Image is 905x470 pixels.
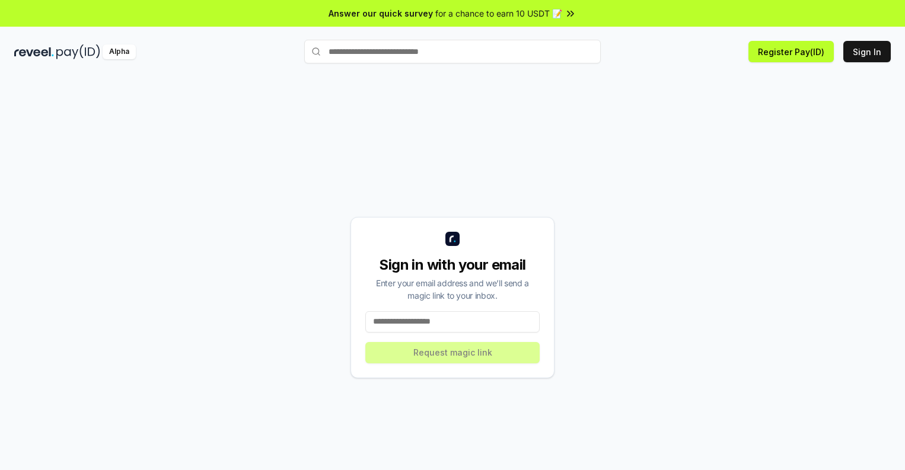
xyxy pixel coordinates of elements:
img: pay_id [56,44,100,59]
div: Enter your email address and we’ll send a magic link to your inbox. [365,277,540,302]
img: reveel_dark [14,44,54,59]
div: Sign in with your email [365,255,540,274]
img: logo_small [445,232,460,246]
button: Register Pay(ID) [748,41,834,62]
button: Sign In [843,41,891,62]
span: for a chance to earn 10 USDT 📝 [435,7,562,20]
span: Answer our quick survey [329,7,433,20]
div: Alpha [103,44,136,59]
